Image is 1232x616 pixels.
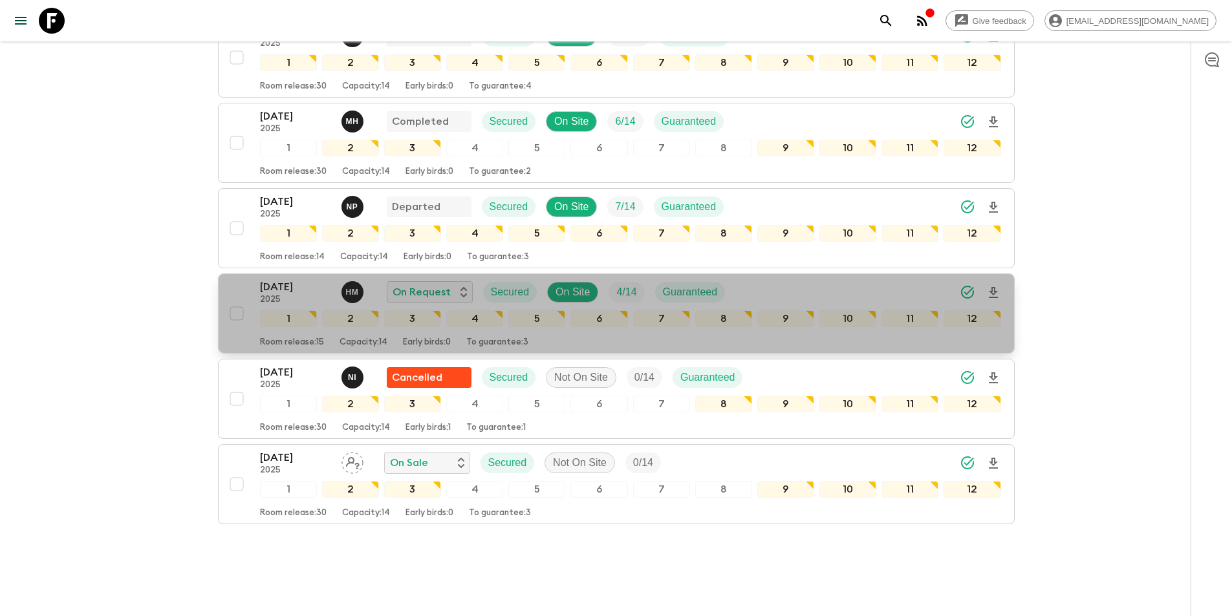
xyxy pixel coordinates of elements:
p: On Request [393,284,451,300]
div: 1 [260,481,317,498]
div: 12 [944,481,1000,498]
p: 2025 [260,465,331,476]
div: 4 [446,140,503,156]
div: 5 [508,54,565,71]
div: 7 [633,481,690,498]
p: 2025 [260,380,331,390]
svg: Download Onboarding [986,370,1001,386]
div: Trip Fill [625,452,661,473]
div: Secured [483,282,537,303]
p: On Site [554,199,589,215]
button: [DATE]2025Mamico ReichCompletedSecuredOn SiteTrip FillGuaranteed123456789101112Room release:30Cap... [218,17,1015,98]
p: Guaranteed [663,284,718,300]
div: 4 [446,54,503,71]
div: 10 [819,54,876,71]
div: Secured [482,196,536,217]
div: 9 [757,140,814,156]
p: Early birds: 0 [404,252,451,262]
p: Not On Site [553,455,607,471]
div: 8 [695,54,752,71]
div: 11 [881,481,938,498]
p: [DATE] [260,109,331,124]
div: Trip Fill [609,282,644,303]
div: 2 [322,310,379,327]
p: To guarantee: 3 [466,337,528,348]
div: 1 [260,225,317,242]
div: 9 [757,310,814,327]
div: 11 [881,140,938,156]
p: [DATE] [260,365,331,380]
span: Haruhi Makino [341,285,366,295]
svg: Synced Successfully [960,455,975,471]
div: 8 [695,140,752,156]
p: On Sale [390,455,428,471]
div: 8 [695,310,752,327]
div: 8 [695,396,752,412]
div: 7 [633,140,690,156]
p: Room release: 30 [260,508,327,518]
svg: Synced Successfully [960,284,975,300]
div: 6 [570,225,627,242]
p: Early birds: 0 [405,508,453,518]
div: Secured [482,367,536,388]
p: On Site [554,114,589,129]
p: Capacity: 14 [340,252,388,262]
div: Trip Fill [627,367,662,388]
p: Departed [392,199,440,215]
div: Trip Fill [607,111,643,132]
div: 7 [633,225,690,242]
div: Secured [482,111,536,132]
div: On Site [546,111,597,132]
div: 12 [944,140,1000,156]
svg: Synced Successfully [960,114,975,129]
span: Give feedback [966,16,1033,26]
p: On Site [556,284,590,300]
div: 3 [384,225,441,242]
p: 0 / 14 [633,455,653,471]
p: Early birds: 0 [405,167,453,177]
p: Room release: 14 [260,252,325,262]
div: 4 [446,225,503,242]
svg: Synced Successfully [960,370,975,385]
div: 11 [881,310,938,327]
div: [EMAIL_ADDRESS][DOMAIN_NAME] [1044,10,1216,31]
div: 5 [508,310,565,327]
p: Capacity: 14 [342,508,390,518]
p: 4 / 14 [616,284,636,300]
p: Completed [392,114,449,129]
div: 3 [384,396,441,412]
p: [DATE] [260,194,331,209]
p: Secured [491,284,530,300]
div: 1 [260,396,317,412]
div: 11 [881,396,938,412]
p: Cancelled [392,370,442,385]
p: 6 / 14 [615,114,635,129]
p: Capacity: 14 [342,81,390,92]
p: 2025 [260,39,331,49]
div: 8 [695,481,752,498]
a: Give feedback [946,10,1034,31]
span: Mayumi Hosokawa [341,114,366,125]
span: Assign pack leader [341,456,363,466]
div: 2 [322,140,379,156]
p: To guarantee: 2 [469,167,531,177]
div: Not On Site [545,452,615,473]
div: Trip Fill [607,196,643,217]
div: 6 [570,310,627,327]
div: 5 [508,140,565,156]
div: 1 [260,310,317,327]
button: HM [341,281,366,303]
div: 9 [757,225,814,242]
p: 7 / 14 [615,199,635,215]
div: 6 [570,481,627,498]
p: Guaranteed [680,370,735,385]
span: Naoya Ishida [341,370,366,381]
p: Early birds: 0 [403,337,451,348]
div: 2 [322,481,379,498]
button: [DATE]2025Haruhi MakinoOn RequestSecuredOn SiteTrip FillGuaranteed123456789101112Room release:15C... [218,273,1015,354]
div: 1 [260,54,317,71]
svg: Synced Successfully [960,199,975,215]
button: search adventures [873,8,899,34]
p: To guarantee: 4 [469,81,532,92]
div: 2 [322,54,379,71]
